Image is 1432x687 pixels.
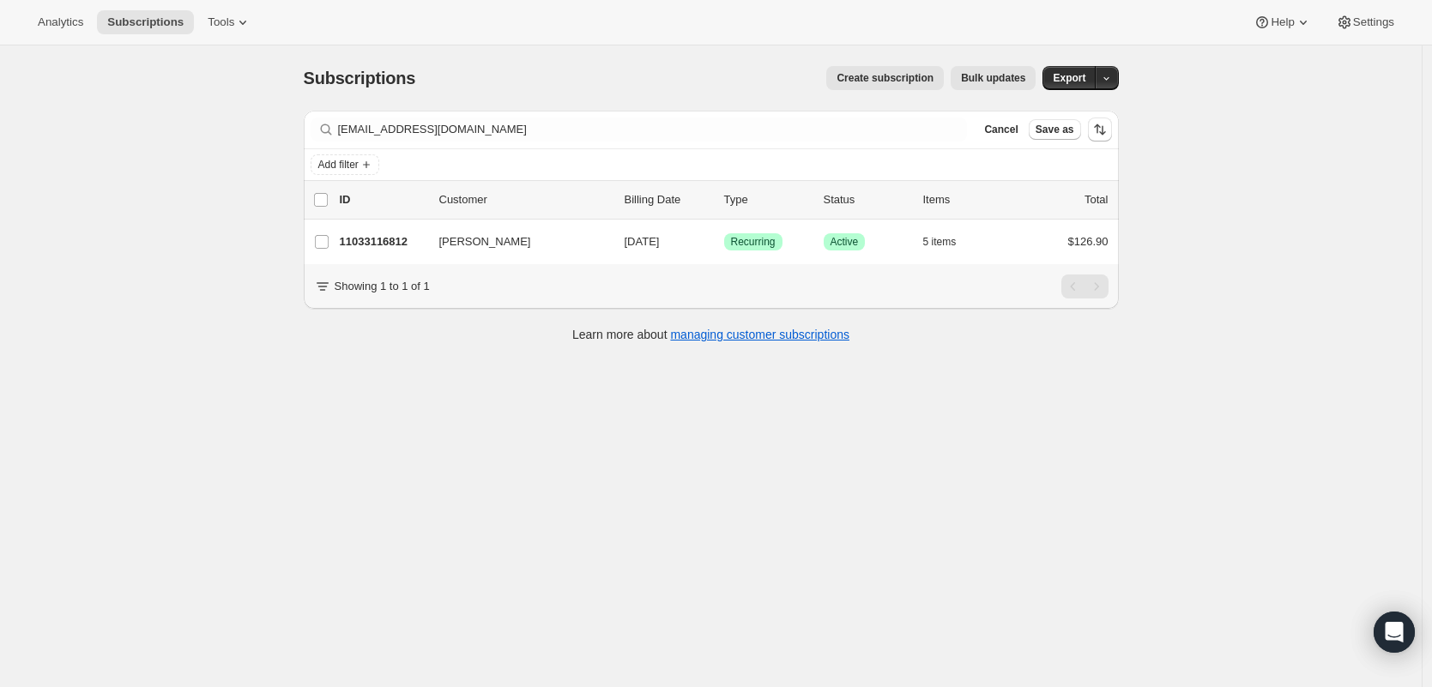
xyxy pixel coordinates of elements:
[107,15,184,29] span: Subscriptions
[1029,119,1081,140] button: Save as
[837,71,934,85] span: Create subscription
[984,123,1018,136] span: Cancel
[572,326,849,343] p: Learn more about
[826,66,944,90] button: Create subscription
[429,228,601,256] button: [PERSON_NAME]
[731,235,776,249] span: Recurring
[208,15,234,29] span: Tools
[318,158,359,172] span: Add filter
[38,15,83,29] span: Analytics
[1085,191,1108,208] p: Total
[304,69,416,87] span: Subscriptions
[311,154,379,175] button: Add filter
[1374,612,1415,653] div: Open Intercom Messenger
[439,191,611,208] p: Customer
[1053,71,1085,85] span: Export
[1061,274,1109,298] nav: Pagination
[1042,66,1096,90] button: Export
[1271,15,1294,29] span: Help
[977,119,1024,140] button: Cancel
[923,191,1009,208] div: Items
[338,118,968,142] input: Filter subscribers
[340,230,1109,254] div: 11033116812[PERSON_NAME][DATE]SuccessRecurringSuccessActive5 items$126.90
[1326,10,1405,34] button: Settings
[951,66,1036,90] button: Bulk updates
[724,191,810,208] div: Type
[27,10,94,34] button: Analytics
[439,233,531,250] span: [PERSON_NAME]
[1036,123,1074,136] span: Save as
[1088,118,1112,142] button: Sort the results
[340,233,426,250] p: 11033116812
[1068,235,1109,248] span: $126.90
[625,191,710,208] p: Billing Date
[831,235,859,249] span: Active
[340,191,1109,208] div: IDCustomerBilling DateTypeStatusItemsTotal
[1243,10,1321,34] button: Help
[961,71,1025,85] span: Bulk updates
[824,191,909,208] p: Status
[625,235,660,248] span: [DATE]
[340,191,426,208] p: ID
[923,230,976,254] button: 5 items
[197,10,262,34] button: Tools
[1353,15,1394,29] span: Settings
[335,278,430,295] p: Showing 1 to 1 of 1
[97,10,194,34] button: Subscriptions
[670,328,849,341] a: managing customer subscriptions
[923,235,957,249] span: 5 items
